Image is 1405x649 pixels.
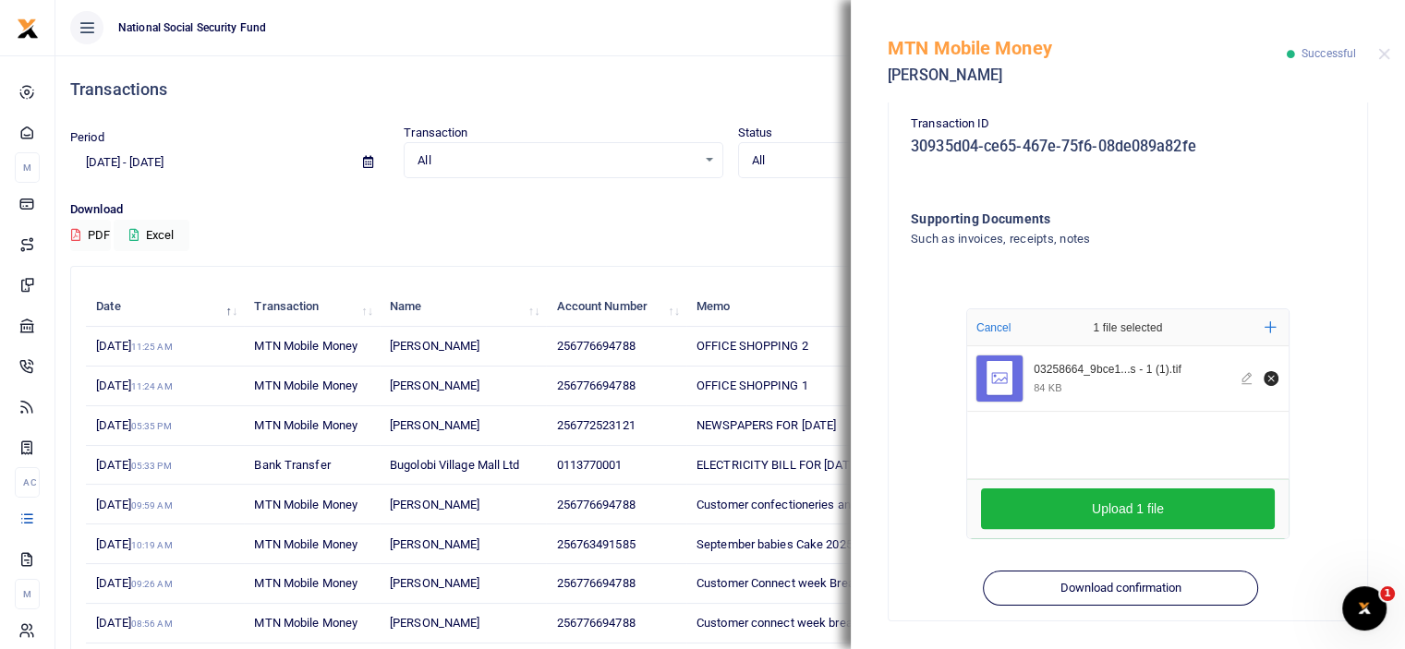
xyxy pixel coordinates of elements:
li: M [15,152,40,183]
span: Customer confectioneries and foil [696,498,877,511]
h4: Transactions [70,79,1390,100]
span: 256776694788 [556,339,635,353]
span: [PERSON_NAME] [390,616,479,630]
button: Upload 1 file [981,488,1275,529]
h5: [PERSON_NAME] [888,66,1287,85]
label: Transaction [404,124,467,142]
button: Close [1378,48,1390,60]
span: [DATE] [96,498,172,511]
span: 256776694788 [556,498,635,511]
small: 11:24 AM [131,381,173,391]
span: 256776694788 [556,379,635,392]
span: 256776694788 [556,616,635,630]
span: [PERSON_NAME] [390,537,479,551]
li: M [15,579,40,609]
button: Cancel [971,316,1016,340]
span: ELECTRICITY BILL FOR [DATE] [696,458,859,472]
span: [PERSON_NAME] [390,498,479,511]
span: 256763491585 [556,537,635,551]
span: MTN Mobile Money [254,498,357,511]
th: Date: activate to sort column descending [86,287,244,327]
span: [PERSON_NAME] [390,339,479,353]
th: Account Number: activate to sort column ascending [546,287,686,327]
span: MTN Mobile Money [254,616,357,630]
span: MTN Mobile Money [254,537,357,551]
span: National Social Security Fund [111,19,273,36]
button: Download confirmation [983,571,1257,606]
img: logo-small [17,18,39,40]
span: Bugolobi Village Mall Ltd [390,458,520,472]
span: [DATE] [96,458,171,472]
span: MTN Mobile Money [254,339,357,353]
p: Transaction ID [911,114,1345,134]
li: Ac [15,467,40,498]
span: 0113770001 [556,458,622,472]
small: 09:26 AM [131,579,173,589]
iframe: Intercom live chat [1342,586,1387,631]
button: Excel [114,220,189,251]
th: Memo: activate to sort column ascending [686,287,951,327]
label: Period [70,128,104,147]
h5: 30935d04-ce65-467e-75f6-08de089a82fe [911,138,1345,156]
p: Download [70,200,1390,220]
label: Status [738,124,773,142]
span: All [418,151,696,170]
th: Name: activate to sort column ascending [380,287,546,327]
span: MTN Mobile Money [254,379,357,392]
div: 84 KB [1034,381,1061,394]
span: Successful [1302,47,1356,60]
span: [DATE] [96,418,171,432]
a: logo-small logo-large logo-large [17,20,39,34]
span: [PERSON_NAME] [390,576,479,590]
span: NEWSPAPERS FOR [DATE] [696,418,836,432]
small: 10:19 AM [131,540,173,550]
span: All [752,151,1030,170]
th: Transaction: activate to sort column ascending [244,287,380,327]
button: Remove file [1261,368,1281,389]
span: [PERSON_NAME] [390,418,479,432]
button: PDF [70,220,111,251]
input: select period [70,147,348,178]
span: [PERSON_NAME] [390,379,479,392]
span: 1 [1380,586,1395,601]
div: File Uploader [966,308,1290,539]
span: MTN Mobile Money [254,576,357,590]
h5: MTN Mobile Money [888,37,1287,59]
span: September babies Cake 2025 [696,537,853,551]
span: OFFICE SHOPPING 2 [696,339,808,353]
div: 1 file selected [1049,309,1206,346]
span: [DATE] [96,339,172,353]
button: Add more files [1257,314,1284,341]
small: 11:25 AM [131,342,173,352]
small: 08:56 AM [131,619,173,629]
span: Bank Transfer [254,458,330,472]
span: MTN Mobile Money [254,418,357,432]
span: OFFICE SHOPPING 1 [696,379,808,392]
div: 03258664_9bce1963-c0f8-4edf-8eb2-edfea4c7b78e.TIF - Selected Pages - 1 (1).tif [1034,363,1230,378]
button: Edit file 03258664_9bce1963-c0f8-4edf-8eb2-edfea4c7b78e.TIF - Selected Pages - 1 (1).tif [1238,368,1258,389]
span: Customer connect week breakfast 2 [696,616,890,630]
span: 256776694788 [556,576,635,590]
span: Customer Connect week Breakfast 3 [696,576,891,590]
small: 05:35 PM [131,421,172,431]
span: 256772523121 [556,418,635,432]
span: [DATE] [96,616,172,630]
small: 09:59 AM [131,500,173,511]
span: [DATE] [96,576,172,590]
small: 05:33 PM [131,461,172,471]
h4: Such as invoices, receipts, notes [911,229,1270,249]
h4: Supporting Documents [911,209,1270,229]
span: [DATE] [96,379,172,392]
span: [DATE] [96,537,172,551]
